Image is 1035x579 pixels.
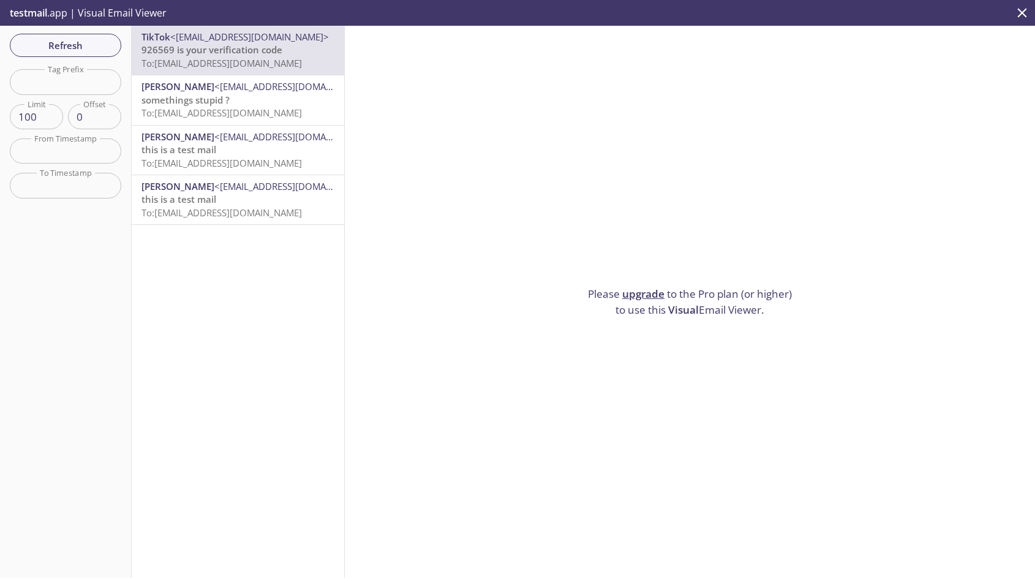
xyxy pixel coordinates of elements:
span: 926569 is your verification code [141,44,282,56]
span: Visual [668,303,699,317]
span: [PERSON_NAME] [141,180,214,192]
span: this is a test mail [141,143,216,156]
span: To: [EMAIL_ADDRESS][DOMAIN_NAME] [141,57,302,69]
span: testmail [10,6,47,20]
span: [PERSON_NAME] [141,131,214,143]
p: Please to the Pro plan (or higher) to use this Email Viewer. [583,286,797,317]
span: To: [EMAIL_ADDRESS][DOMAIN_NAME] [141,206,302,219]
span: <[EMAIL_ADDRESS][DOMAIN_NAME]> [170,31,329,43]
span: TikTok [141,31,170,43]
span: Refresh [20,37,111,53]
span: To: [EMAIL_ADDRESS][DOMAIN_NAME] [141,107,302,119]
span: [PERSON_NAME] [141,80,214,93]
a: upgrade [622,287,664,301]
nav: emails [132,26,344,225]
div: [PERSON_NAME]<[EMAIL_ADDRESS][DOMAIN_NAME]>this is a test mailTo:[EMAIL_ADDRESS][DOMAIN_NAME] [132,175,344,224]
span: <[EMAIL_ADDRESS][DOMAIN_NAME]> [214,80,373,93]
div: TikTok<[EMAIL_ADDRESS][DOMAIN_NAME]>926569 is your verification codeTo:[EMAIL_ADDRESS][DOMAIN_NAME] [132,26,344,75]
span: To: [EMAIL_ADDRESS][DOMAIN_NAME] [141,157,302,169]
span: somethings stupid ? [141,94,230,106]
button: Refresh [10,34,121,57]
span: this is a test mail [141,193,216,205]
span: <[EMAIL_ADDRESS][DOMAIN_NAME]> [214,131,373,143]
div: [PERSON_NAME]<[EMAIL_ADDRESS][DOMAIN_NAME]>this is a test mailTo:[EMAIL_ADDRESS][DOMAIN_NAME] [132,126,344,175]
span: <[EMAIL_ADDRESS][DOMAIN_NAME]> [214,180,373,192]
div: [PERSON_NAME]<[EMAIL_ADDRESS][DOMAIN_NAME]>somethings stupid ?To:[EMAIL_ADDRESS][DOMAIN_NAME] [132,75,344,124]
